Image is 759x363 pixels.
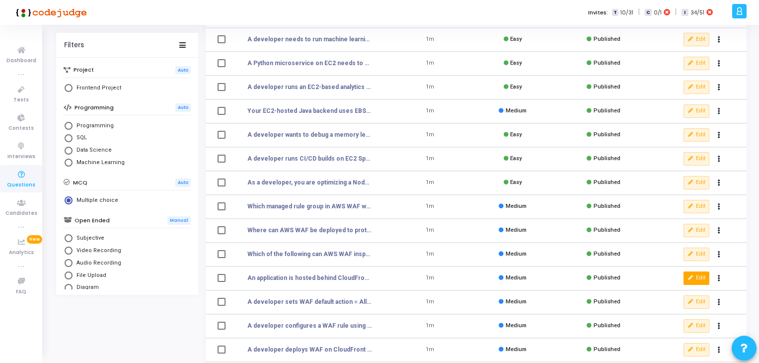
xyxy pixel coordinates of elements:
button: Actions [712,272,726,285]
button: Actions [712,81,726,94]
button: Edit [683,224,709,237]
a: A developer wants to debug a memory leak issue in production EC2 instances without downtime. Whic... [247,130,372,139]
span: FAQ [16,288,26,296]
span: Published [594,346,620,353]
td: 1m [388,171,471,195]
mat-radio-group: Select Library [64,120,191,170]
span: 0/1 [654,8,662,17]
span: Dashboard [6,57,36,65]
h6: Programming [75,104,114,111]
span: Manual [167,216,191,224]
span: SQL [73,134,87,142]
span: 34/51 [690,8,704,17]
span: Published [594,107,620,114]
span: Published [594,155,620,162]
button: Edit [683,176,709,189]
a: Which of the following can AWS WAF inspect to filter web requests? [247,250,372,259]
button: Actions [712,224,726,238]
span: New [27,235,42,244]
span: Published [594,298,620,305]
mat-radio-group: Select Library [64,233,191,319]
div: Medium [499,346,526,354]
span: Published [594,251,620,257]
span: Published [594,179,620,185]
span: Subjective [73,234,104,242]
a: Where can AWS WAF be deployed to protect traffic? [247,226,372,235]
mat-radio-group: Select Library [64,195,191,207]
span: Frontend Project [73,84,121,92]
span: T [612,9,618,16]
h6: MCQ [73,179,87,185]
div: Medium [499,202,526,211]
button: Edit [683,33,709,46]
td: 1m [388,28,471,52]
span: Published [594,84,620,90]
span: I [682,9,688,16]
button: Edit [683,200,709,213]
span: Published [594,322,620,329]
div: Medium [499,274,526,282]
span: Auto [175,178,191,186]
span: Programming [73,121,114,130]
span: C [645,9,651,16]
div: Easy [504,59,522,68]
div: Medium [499,250,526,259]
button: Actions [712,33,726,47]
button: Actions [712,319,726,333]
a: A developer deploys WAF on CloudFront with these rules in priority order: Rate-based rule – block... [247,345,372,354]
td: 1m [388,243,471,267]
div: Easy [504,179,522,187]
span: Contests [8,124,34,133]
a: Which managed rule group in AWS WAF would help block common vulnerabilities like SQL injection an... [247,202,372,211]
button: Edit [683,57,709,70]
button: Actions [712,57,726,71]
label: Invites: [588,8,608,17]
span: Published [594,60,620,66]
td: 1m [388,219,471,243]
a: Your EC2-hosted Java backend uses EBS volumes for storage. During load testing, writes slow down ... [247,106,372,115]
span: Multiple choice [73,196,118,205]
a: A developer needs to run machine learning training on EC2 using GPUs. However, training jobs are ... [247,35,372,44]
button: Edit [683,319,709,332]
button: Actions [712,152,726,166]
span: Published [594,131,620,138]
td: 1m [388,99,471,123]
span: Candidates [5,209,37,218]
a: A developer runs CI/CD builds on EC2 Spot Instances to save cost. However, builds fail if the Spo... [247,154,372,163]
span: Video Recording [73,246,121,255]
div: Filters [64,41,84,49]
span: Audio Recording [73,259,121,267]
button: Edit [683,343,709,356]
span: Published [594,227,620,233]
h6: Project [74,67,94,73]
span: Auto [175,66,191,74]
span: Published [594,274,620,281]
a: A developer configures a WAF rule using RegexPatternSet to block select.*from in query strings. W... [247,321,372,330]
div: Easy [504,83,522,91]
mat-radio-group: Select Library [64,83,191,95]
td: 1m [388,314,471,338]
div: Medium [499,298,526,306]
button: Actions [712,200,726,214]
div: Medium [499,226,526,235]
button: Edit [683,272,709,284]
button: Edit [683,248,709,261]
span: Published [594,36,620,42]
span: Published [594,203,620,209]
span: 10/31 [620,8,633,17]
div: Easy [504,35,522,44]
button: Edit [683,295,709,308]
td: 1m [388,195,471,219]
a: As a developer, you are optimizing a Node.js backend deployed on EC2. The app experiences intermi... [247,178,372,187]
button: Edit [683,81,709,93]
button: Edit [683,128,709,141]
td: 1m [388,338,471,362]
div: Easy [504,155,522,163]
button: Edit [683,152,709,165]
div: Medium [499,107,526,115]
div: Easy [504,131,522,139]
span: Auto [175,103,191,112]
td: 1m [388,267,471,290]
a: An application is hosted behind CloudFront with AWS WAF enabled. Both AWS Managed Rules and a cus... [247,273,372,282]
span: Questions [7,181,35,189]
